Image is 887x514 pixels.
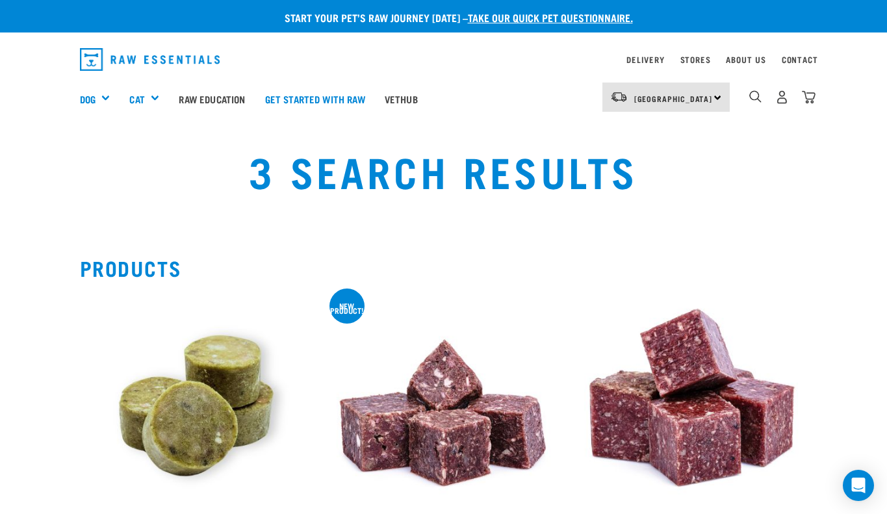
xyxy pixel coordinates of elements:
a: Stores [680,57,711,62]
a: take our quick pet questionnaire. [468,14,633,20]
img: home-icon-1@2x.png [749,90,762,103]
img: van-moving.png [610,91,628,103]
img: Raw Essentials Logo [80,48,220,71]
span: [GEOGRAPHIC_DATA] [634,96,713,101]
nav: dropdown navigation [70,43,818,76]
img: home-icon@2x.png [802,90,816,104]
a: Delivery [626,57,664,62]
a: Get started with Raw [255,73,375,125]
div: new product! [329,303,365,313]
h2: Products [80,256,808,279]
div: Open Intercom Messenger [843,470,874,501]
a: Contact [782,57,818,62]
a: Raw Education [169,73,255,125]
img: user.png [775,90,789,104]
a: About Us [726,57,765,62]
h1: 3 Search Results [172,147,716,194]
a: Cat [129,92,144,107]
a: Vethub [375,73,428,125]
a: Dog [80,92,96,107]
